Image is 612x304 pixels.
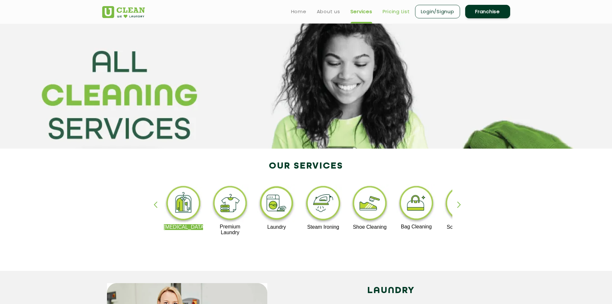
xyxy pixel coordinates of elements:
[164,184,203,224] img: dry_cleaning_11zon.webp
[397,184,436,224] img: bag_cleaning_11zon.webp
[350,224,390,230] p: Shoe Cleaning
[210,184,250,224] img: premium_laundry_cleaning_11zon.webp
[304,224,343,230] p: Steam Ironing
[465,5,510,18] a: Franchise
[210,224,250,235] p: Premium Laundry
[257,184,297,224] img: laundry_cleaning_11zon.webp
[304,184,343,224] img: steam_ironing_11zon.webp
[277,283,505,299] h2: LAUNDRY
[415,5,460,18] a: Login/Signup
[350,8,372,15] a: Services
[102,6,145,18] img: UClean Laundry and Dry Cleaning
[443,184,483,224] img: sofa_cleaning_11zon.webp
[397,224,436,230] p: Bag Cleaning
[350,184,390,224] img: shoe_cleaning_11zon.webp
[257,224,297,230] p: Laundry
[383,8,410,15] a: Pricing List
[443,224,483,230] p: Sofa Cleaning
[317,8,340,15] a: About us
[164,224,203,230] p: [MEDICAL_DATA]
[291,8,306,15] a: Home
